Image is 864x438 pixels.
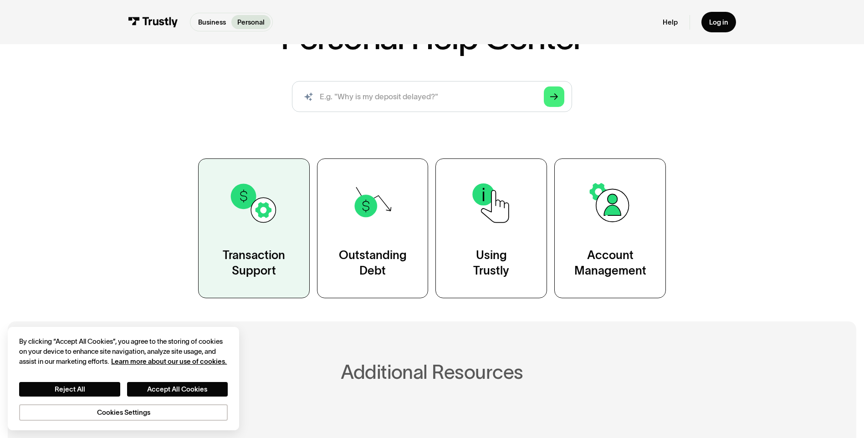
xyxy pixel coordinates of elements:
[19,382,120,397] button: Reject All
[111,357,227,365] a: More information about your privacy, opens in a new tab
[435,158,547,298] a: UsingTrustly
[317,158,429,298] a: OutstandingDebt
[198,158,310,298] a: TransactionSupport
[128,17,178,27] img: Trustly Logo
[292,81,572,112] form: Search
[127,382,228,397] button: Accept All Cookies
[281,20,584,54] h1: Personal Help Center
[709,18,728,26] div: Log in
[339,248,407,279] div: Outstanding Debt
[292,81,572,112] input: search
[237,17,265,27] p: Personal
[223,248,285,279] div: Transaction Support
[152,362,712,383] h2: Additional Resources
[19,404,228,421] button: Cookies Settings
[663,18,678,26] a: Help
[554,158,666,298] a: AccountManagement
[701,12,736,32] a: Log in
[574,248,646,279] div: Account Management
[19,336,228,367] div: By clicking “Accept All Cookies”, you agree to the storing of cookies on your device to enhance s...
[8,327,240,430] div: Cookie banner
[19,336,228,421] div: Privacy
[192,15,231,29] a: Business
[473,248,509,279] div: Using Trustly
[198,17,226,27] p: Business
[231,15,270,29] a: Personal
